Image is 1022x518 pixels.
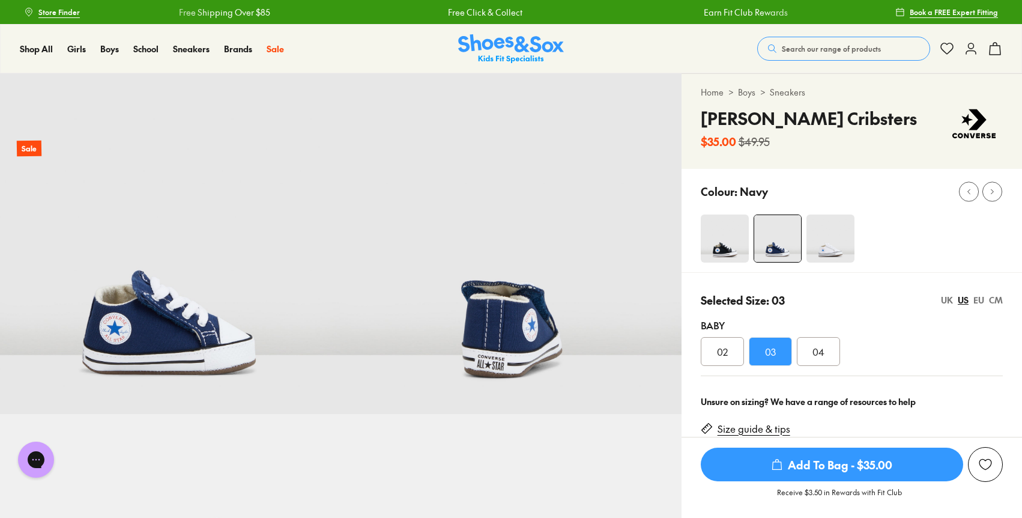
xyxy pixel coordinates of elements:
a: Book a FREE Expert Fitting [895,1,998,23]
a: Shop All [20,43,53,55]
s: $49.95 [739,133,770,150]
span: Book a FREE Expert Fitting [910,7,998,17]
button: Add To Bag - $35.00 [701,447,963,482]
a: Size guide & tips [718,422,790,436]
img: 4-181965_1 [806,215,854,263]
p: Receive $3.50 in Rewards with Fit Club [777,487,902,508]
span: Store Finder [38,7,80,17]
a: School [133,43,159,55]
div: EU [973,294,984,306]
span: Add To Bag - $35.00 [701,448,963,481]
div: Baby [701,318,1003,332]
div: US [958,294,969,306]
a: Sale [267,43,284,55]
p: Navy [740,183,768,200]
div: CM [989,294,1003,306]
span: 04 [812,344,824,359]
img: Vendor logo [945,106,1003,142]
a: Store Finder [24,1,80,23]
a: Sneakers [770,86,805,99]
a: Earn Fit Club Rewards [700,6,784,19]
img: SNS_Logo_Responsive.svg [458,34,564,64]
a: Boys [738,86,755,99]
a: Free Click & Collect [444,6,518,19]
span: Search our range of products [782,43,881,54]
a: Home [701,86,724,99]
a: Sneakers [173,43,210,55]
div: UK [941,294,953,306]
img: 6_1 [340,73,681,414]
img: 4-181961_1 [754,215,801,262]
iframe: Gorgias live chat messenger [12,437,60,482]
button: Search our range of products [757,37,930,61]
a: Shoes & Sox [458,34,564,64]
div: > > [701,86,1003,99]
img: 4-181969_1 [701,215,749,263]
a: Free Shipping Over $85 [175,6,266,19]
a: Boys [100,43,119,55]
p: Sale [17,141,41,157]
p: Selected Size: 03 [701,292,785,308]
span: 03 [765,344,776,359]
div: Unsure on sizing? We have a range of resources to help [701,395,1003,408]
a: Girls [67,43,86,55]
a: Brands [224,43,252,55]
b: $35.00 [701,133,736,150]
h4: [PERSON_NAME] Cribsters [701,106,917,131]
span: 02 [717,344,728,359]
button: Add to Wishlist [968,447,1003,482]
p: Colour: [701,183,737,200]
